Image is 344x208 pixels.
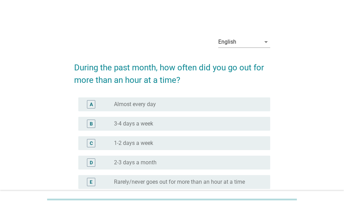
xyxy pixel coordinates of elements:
[114,101,156,108] label: Almost every day
[90,159,93,166] div: D
[90,178,92,185] div: E
[90,101,93,108] div: A
[90,120,93,127] div: B
[114,159,157,166] label: 2-3 days a month
[114,179,245,185] label: Rarely/never goes out for more than an hour at a time
[74,54,270,86] h2: During the past month, how often did you go out for more than an hour at a time?
[218,39,236,45] div: English
[114,140,153,147] label: 1-2 days a week
[90,139,93,147] div: C
[114,120,153,127] label: 3-4 days a week
[262,38,270,46] i: arrow_drop_down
